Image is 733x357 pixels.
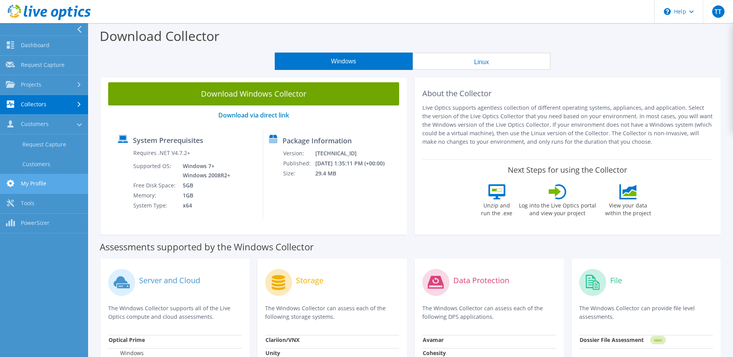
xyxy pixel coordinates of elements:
label: Data Protection [453,277,509,284]
td: x64 [177,201,232,211]
label: Next Steps for using the Collector [508,165,627,175]
p: The Windows Collector can assess each of the following storage systems. [265,304,399,321]
td: 1GB [177,190,232,201]
p: The Windows Collector can assess each of the following DPS applications. [422,304,556,321]
label: Download Collector [100,27,219,45]
label: File [610,277,622,284]
td: Size: [283,168,315,178]
h2: About the Collector [422,89,713,98]
strong: Clariion/VNX [265,336,299,343]
p: Live Optics supports agentless collection of different operating systems, appliances, and applica... [422,104,713,146]
label: Storage [296,277,323,284]
button: Linux [413,53,551,70]
strong: Unity [265,349,280,357]
td: Published: [283,158,315,168]
label: View your data within the project [600,199,656,217]
strong: Optical Prime [109,336,145,343]
label: Package Information [282,137,352,144]
td: System Type: [133,201,177,211]
button: Windows [275,53,413,70]
td: Windows 7+ Windows 2008R2+ [177,161,232,180]
label: System Prerequisites [133,136,203,144]
td: Supported OS: [133,161,177,180]
label: Unzip and run the .exe [479,199,515,217]
tspan: NEW! [654,338,662,342]
strong: Dossier File Assessment [580,336,644,343]
strong: Avamar [423,336,444,343]
td: 29.4 MB [315,168,395,178]
p: The Windows Collector supports all of the Live Optics compute and cloud assessments. [108,304,242,321]
td: Version: [283,148,315,158]
td: 5GB [177,180,232,190]
label: Requires .NET V4.7.2+ [133,149,190,157]
td: Free Disk Space: [133,180,177,190]
p: The Windows Collector can provide file level assessments. [579,304,713,321]
label: Windows [109,349,144,357]
strong: Cohesity [423,349,446,357]
a: Download Windows Collector [108,82,399,105]
span: TT [712,5,724,18]
svg: \n [664,8,671,15]
label: Server and Cloud [139,277,200,284]
td: Memory: [133,190,177,201]
label: Log into the Live Optics portal and view your project [519,199,597,217]
label: Assessments supported by the Windows Collector [100,243,314,251]
a: Download via direct link [218,111,289,119]
td: [DATE] 1:35:11 PM (+00:00) [315,158,395,168]
td: [TECHNICAL_ID] [315,148,395,158]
